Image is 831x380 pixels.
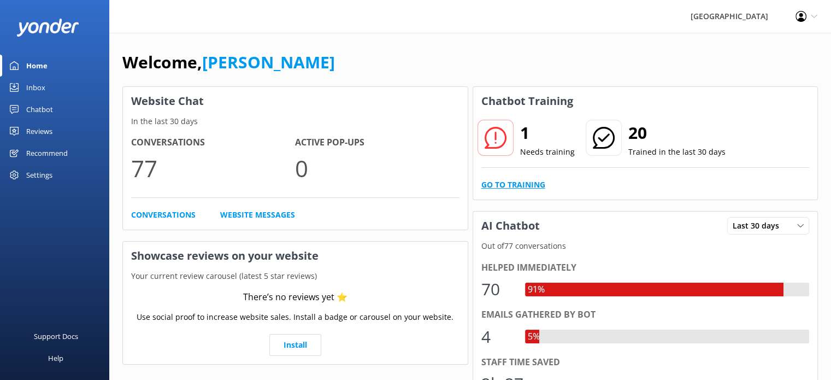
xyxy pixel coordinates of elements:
div: Recommend [26,142,68,164]
div: 5% [525,330,543,344]
h2: 1 [520,120,575,146]
div: Staff time saved [481,355,810,370]
p: Needs training [520,146,575,158]
img: yonder-white-logo.png [16,19,79,37]
div: 91% [525,283,547,297]
a: Website Messages [220,209,295,221]
p: In the last 30 days [123,115,468,127]
h2: 20 [628,120,726,146]
h3: Showcase reviews on your website [123,242,468,270]
div: 4 [481,324,514,350]
h3: Chatbot Training [473,87,581,115]
div: There’s no reviews yet ⭐ [243,290,347,305]
h3: Website Chat [123,87,468,115]
p: Use social proof to increase website sales. Install a badge or carousel on your website. [137,311,453,323]
a: Install [269,334,321,356]
a: Conversations [131,209,196,221]
p: Out of 77 conversations [473,240,818,252]
div: Reviews [26,120,52,142]
span: Last 30 days [733,220,786,232]
h4: Active Pop-ups [295,136,459,150]
div: Inbox [26,77,45,98]
div: Helped immediately [481,261,810,275]
div: Support Docs [34,325,78,347]
div: 70 [481,276,514,302]
p: Your current review carousel (latest 5 star reviews) [123,270,468,282]
div: Settings [26,164,52,186]
a: Go to Training [481,179,545,191]
p: 0 [295,150,459,186]
p: 77 [131,150,295,186]
div: Help [48,347,63,369]
h1: Welcome, [122,49,335,75]
h4: Conversations [131,136,295,150]
p: Trained in the last 30 days [628,146,726,158]
a: [PERSON_NAME] [202,51,335,73]
div: Chatbot [26,98,53,120]
div: Home [26,55,48,77]
div: Emails gathered by bot [481,308,810,322]
h3: AI Chatbot [473,212,548,240]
